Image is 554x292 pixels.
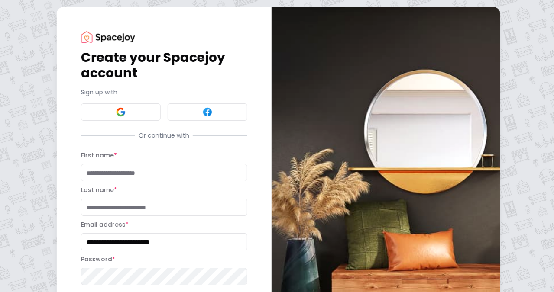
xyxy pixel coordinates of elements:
span: Or continue with [135,131,193,140]
label: First name [81,151,117,160]
label: Last name [81,186,117,194]
p: Sign up with [81,88,247,96]
label: Password [81,255,115,263]
img: Spacejoy Logo [81,31,135,43]
label: Email address [81,220,128,229]
h1: Create your Spacejoy account [81,50,247,81]
img: Google signin [115,107,126,117]
img: Facebook signin [202,107,212,117]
